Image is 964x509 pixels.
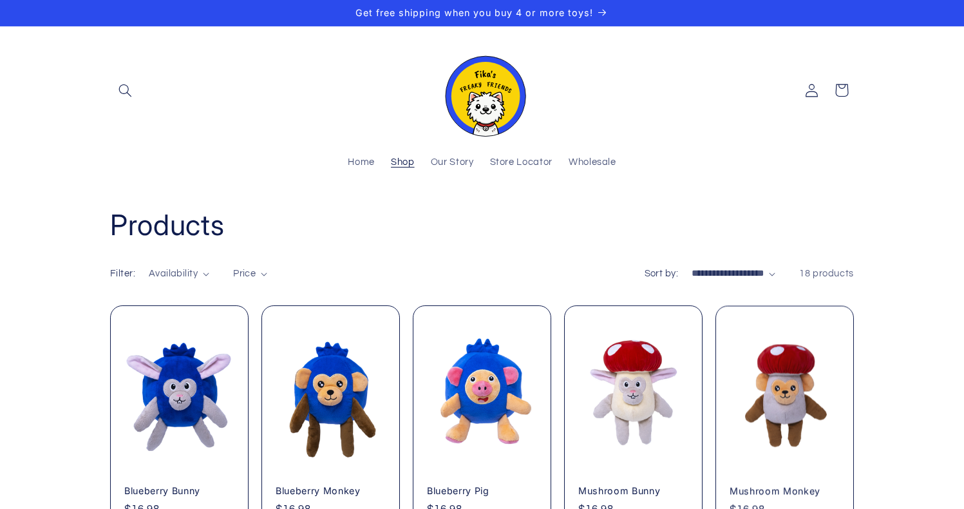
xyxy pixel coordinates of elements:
span: Store Locator [490,157,553,169]
a: Store Locator [482,149,560,177]
a: Blueberry Bunny [124,485,234,497]
span: Price [233,269,256,278]
h1: Products [110,207,854,244]
a: Wholesale [560,149,624,177]
summary: Search [110,75,140,105]
span: Our Story [431,157,474,169]
a: Our Story [422,149,482,177]
span: Get free shipping when you buy 4 or more toys! [355,7,593,18]
a: Home [340,149,383,177]
a: Blueberry Monkey [276,485,386,497]
img: Fika's Freaky Friends [437,44,527,137]
a: Blueberry Pig [427,485,537,497]
span: Wholesale [569,157,616,169]
a: Mushroom Bunny [578,485,688,497]
a: Mushroom Monkey [730,485,840,497]
label: Sort by: [645,269,678,278]
h2: Filter: [110,267,135,281]
a: Fika's Freaky Friends [432,39,533,142]
summary: Price [233,267,267,281]
span: Shop [391,157,415,169]
span: Home [348,157,375,169]
summary: Availability (0 selected) [149,267,209,281]
span: Availability [149,269,198,278]
span: 18 products [799,269,854,278]
a: Shop [383,149,422,177]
